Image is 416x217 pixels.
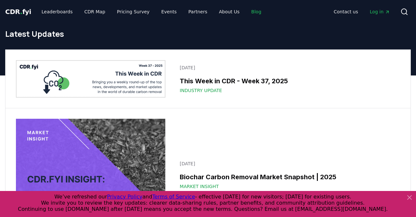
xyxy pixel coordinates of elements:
nav: Main [36,6,266,18]
a: [DATE]This Week in CDR - Week 37, 2025Industry Update [176,61,400,98]
nav: Main [329,6,395,18]
h3: This Week in CDR - Week 37, 2025 [180,76,396,86]
span: . [20,8,22,16]
a: Events [156,6,182,18]
a: Pricing Survey [112,6,155,18]
h3: Biochar Carbon Removal Market Snapshot | 2025 [180,172,396,182]
a: Contact us [329,6,363,18]
a: CDR Map [79,6,110,18]
p: [DATE] [180,160,396,167]
a: [DATE]Biochar Carbon Removal Market Snapshot | 2025Market Insight [176,156,400,194]
span: Industry Update [180,87,222,94]
a: Leaderboards [36,6,78,18]
a: CDR.fyi [5,7,31,16]
a: About Us [214,6,245,18]
span: Log in [370,8,390,15]
a: Blog [246,6,266,18]
p: [DATE] [180,64,396,71]
a: Log in [365,6,395,18]
img: This Week in CDR - Week 37, 2025 blog post image [16,60,165,98]
h1: Latest Updates [5,29,411,39]
span: Market Insight [180,183,219,190]
span: CDR fyi [5,8,31,16]
a: Partners [183,6,213,18]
